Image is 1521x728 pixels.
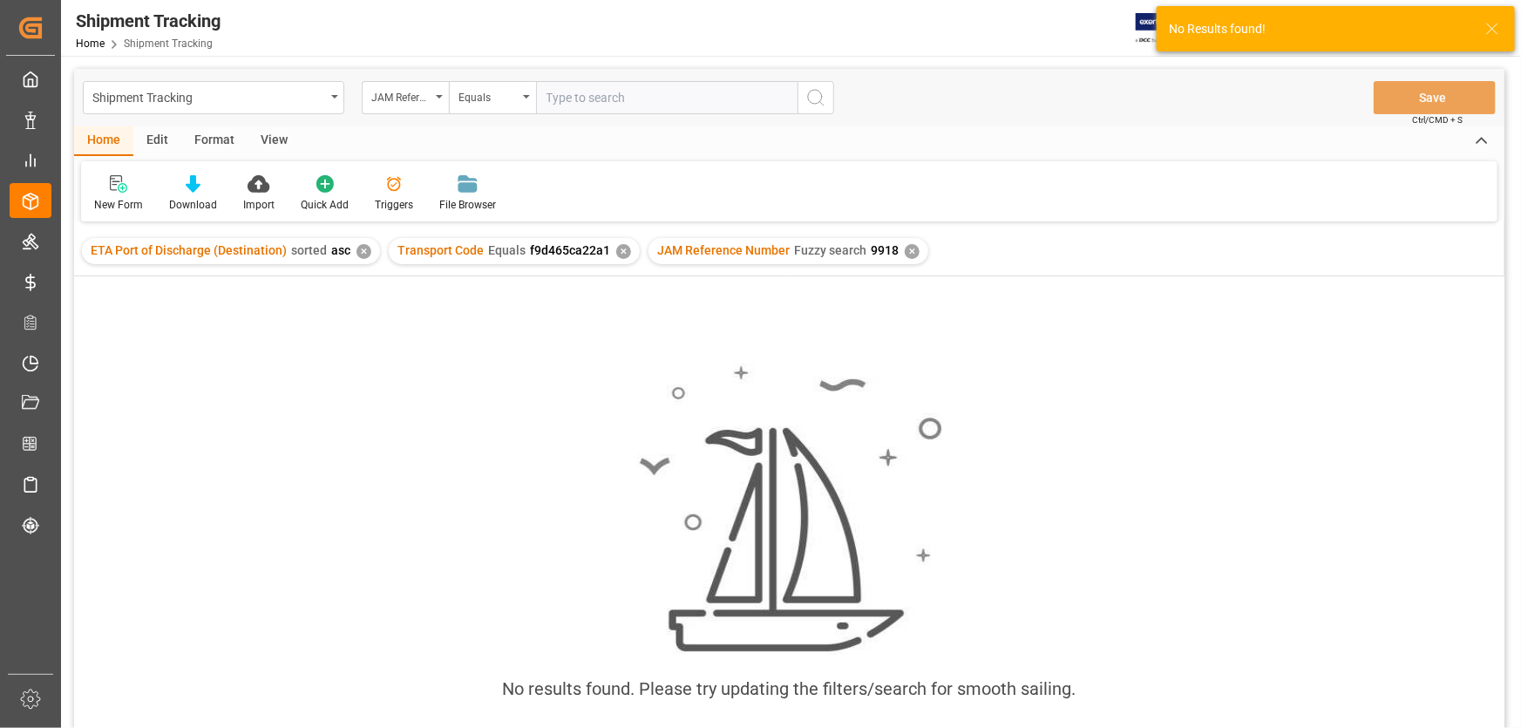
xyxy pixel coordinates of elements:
[488,243,526,257] span: Equals
[458,85,518,105] div: Equals
[371,85,431,105] div: JAM Reference Number
[94,197,143,213] div: New Form
[301,197,349,213] div: Quick Add
[91,243,287,257] span: ETA Port of Discharge (Destination)
[1374,81,1496,114] button: Save
[1169,20,1469,38] div: No Results found!
[291,243,327,257] span: sorted
[375,197,413,213] div: Triggers
[397,243,484,257] span: Transport Code
[76,8,221,34] div: Shipment Tracking
[181,126,248,156] div: Format
[871,243,899,257] span: 9918
[83,81,344,114] button: open menu
[798,81,834,114] button: search button
[439,197,496,213] div: File Browser
[331,243,350,257] span: asc
[133,126,181,156] div: Edit
[356,244,371,259] div: ✕
[248,126,301,156] div: View
[243,197,275,213] div: Import
[657,243,790,257] span: JAM Reference Number
[794,243,866,257] span: Fuzzy search
[536,81,798,114] input: Type to search
[530,243,610,257] span: f9d465ca22a1
[449,81,536,114] button: open menu
[169,197,217,213] div: Download
[1412,113,1463,126] span: Ctrl/CMD + S
[616,244,631,259] div: ✕
[503,676,1076,702] div: No results found. Please try updating the filters/search for smooth sailing.
[1136,13,1196,44] img: Exertis%20JAM%20-%20Email%20Logo.jpg_1722504956.jpg
[92,85,325,107] div: Shipment Tracking
[905,244,920,259] div: ✕
[362,81,449,114] button: open menu
[76,37,105,50] a: Home
[637,364,942,655] img: smooth_sailing.jpeg
[74,126,133,156] div: Home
